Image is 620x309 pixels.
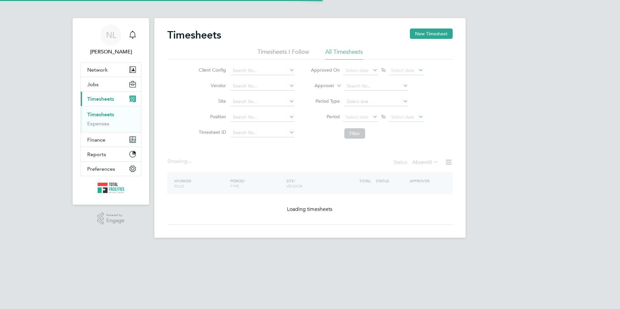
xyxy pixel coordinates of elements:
[311,98,340,104] label: Period Type
[197,129,226,135] label: Timesheet ID
[106,31,116,39] span: NL
[87,67,108,73] span: Network
[231,82,294,91] input: Search for...
[197,114,226,120] label: Position
[429,159,432,166] span: 0
[81,63,141,77] button: Network
[344,97,408,106] input: Select one
[81,132,141,147] button: Finance
[345,114,369,120] span: Select date
[87,111,114,118] a: Timesheets
[167,158,193,165] div: Showing
[187,158,191,165] span: ...
[106,212,125,218] span: Powered by
[344,82,408,91] input: Search for...
[257,48,309,60] li: Timesheets I Follow
[81,106,141,132] div: Timesheets
[345,67,369,73] span: Select date
[81,77,141,91] button: Jobs
[87,151,106,157] span: Reports
[81,147,141,161] button: Reports
[87,166,115,172] span: Preferences
[311,114,340,120] label: Period
[73,18,149,205] nav: Main navigation
[305,83,334,89] label: Approver
[80,183,141,193] a: Go to home page
[98,183,124,193] img: tfrecruitment-logo-retina.png
[197,67,226,73] label: Client Config
[87,81,99,87] span: Jobs
[87,120,109,127] a: Expenses
[311,67,340,73] label: Approved On
[106,218,125,223] span: Engage
[197,83,226,88] label: Vendor
[379,66,387,74] span: To
[325,48,363,60] li: All Timesheets
[80,25,141,56] a: NL[PERSON_NAME]
[231,66,294,75] input: Search for...
[97,212,125,225] a: Powered byEngage
[393,158,440,167] div: Status
[379,112,387,121] span: To
[231,113,294,122] input: Search for...
[197,98,226,104] label: Site
[81,92,141,106] button: Timesheets
[391,67,414,73] span: Select date
[167,29,221,41] h2: Timesheets
[412,159,438,166] label: Absent
[80,48,141,56] span: Nicola Lawrence
[410,29,453,39] button: New Timesheet
[87,96,114,102] span: Timesheets
[231,128,294,137] input: Search for...
[344,128,365,139] button: Filter
[231,97,294,106] input: Search for...
[87,137,105,143] span: Finance
[391,114,414,120] span: Select date
[81,162,141,176] button: Preferences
